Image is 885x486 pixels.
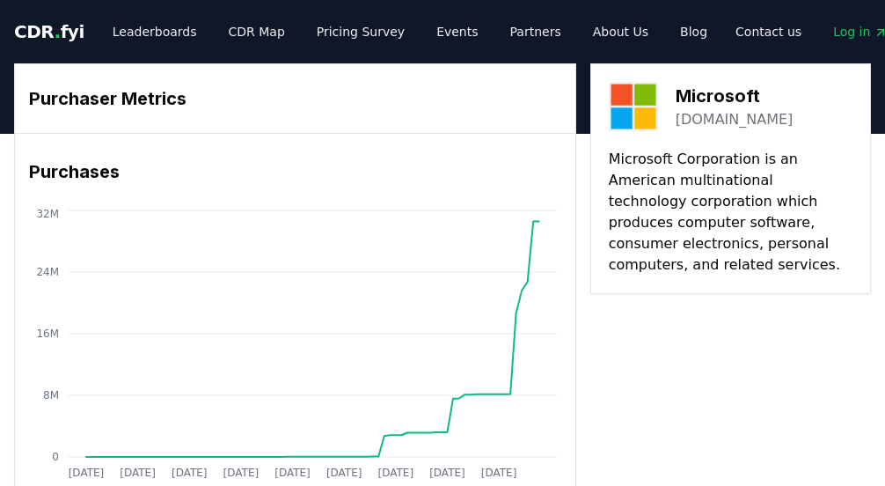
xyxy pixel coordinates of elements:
tspan: [DATE] [429,467,465,479]
tspan: 16M [36,328,59,340]
a: Leaderboards [99,16,211,48]
p: Microsoft Corporation is an American multinational technology corporation which produces computer... [609,149,852,276]
a: Pricing Survey [303,16,419,48]
a: Contact us [721,16,816,48]
span: . [55,21,61,42]
tspan: 24M [36,266,59,278]
a: [DOMAIN_NAME] [676,109,794,130]
tspan: [DATE] [172,467,208,479]
tspan: [DATE] [274,467,311,479]
tspan: 0 [52,451,59,463]
span: CDR fyi [14,21,84,42]
h3: Microsoft [676,83,794,109]
tspan: [DATE] [481,467,517,479]
a: CDR.fyi [14,19,84,44]
a: Blog [666,16,721,48]
a: Partners [496,16,575,48]
tspan: 8M [43,389,59,401]
a: About Us [579,16,662,48]
a: CDR Map [215,16,299,48]
h3: Purchaser Metrics [29,85,561,112]
img: Microsoft-logo [609,82,658,131]
h3: Purchases [29,158,561,185]
tspan: 32M [36,208,59,220]
tspan: [DATE] [223,467,260,479]
tspan: [DATE] [69,467,105,479]
tspan: [DATE] [378,467,414,479]
tspan: [DATE] [326,467,362,479]
tspan: [DATE] [120,467,156,479]
a: Events [422,16,492,48]
nav: Main [99,16,721,48]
